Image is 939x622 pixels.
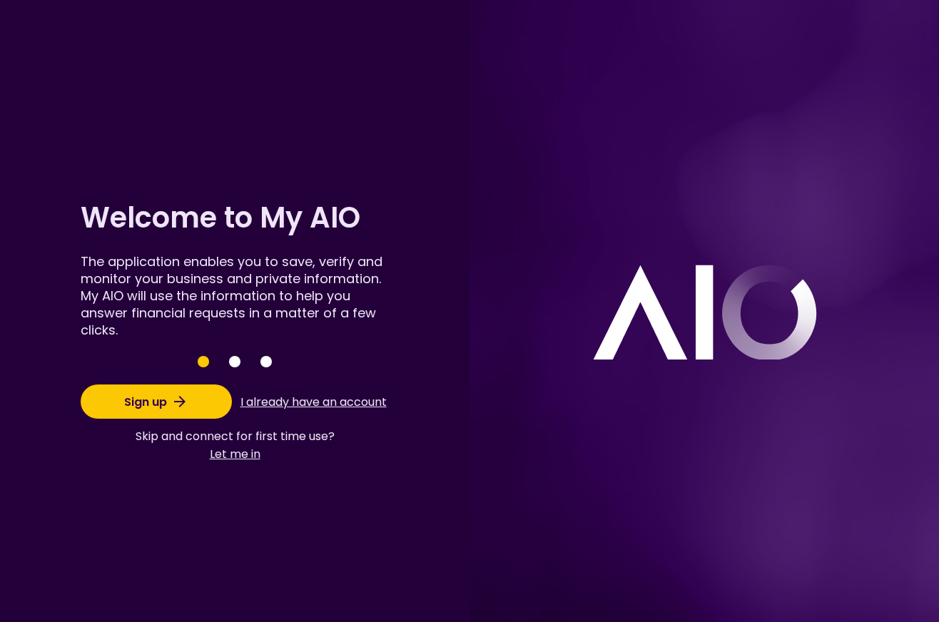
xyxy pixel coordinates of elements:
button: Save [229,356,240,367]
div: The application enables you to save, verify and monitor your business and private information. My... [81,253,389,339]
img: logo white [592,263,817,360]
span: Skip and connect for first time use? [136,427,335,445]
button: Sign up [81,384,232,419]
button: Save [260,356,272,367]
h1: Welcome to My AIO [81,198,389,238]
button: Let me in [136,445,335,463]
button: I already have an account [238,388,389,415]
button: Save [198,356,209,367]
